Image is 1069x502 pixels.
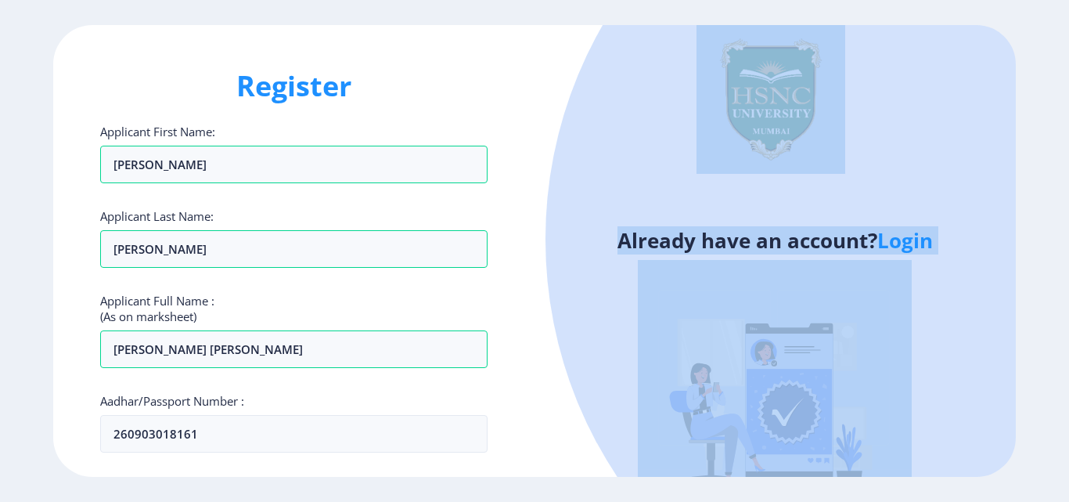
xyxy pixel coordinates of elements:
h4: Already have an account? [546,228,1004,253]
input: Aadhar/Passport Number [100,415,488,453]
a: Login [877,226,933,255]
h1: Register [100,67,488,105]
input: Full Name [100,330,488,368]
img: logo [696,25,845,174]
label: Applicant Last Name: [100,208,214,224]
input: First Name [100,146,488,183]
label: Applicant Full Name : (As on marksheet) [100,293,214,324]
label: Aadhar/Passport Number : [100,393,244,409]
label: Applicant First Name: [100,124,215,139]
input: Last Name [100,230,488,268]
